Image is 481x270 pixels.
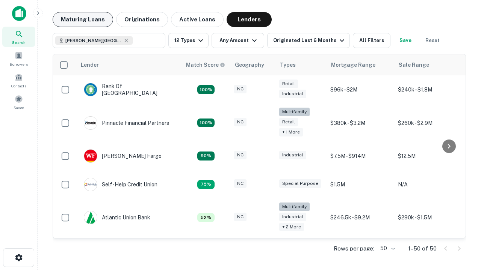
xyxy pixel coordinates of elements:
[12,6,26,21] img: capitalize-icon.png
[84,83,174,96] div: Bank Of [GEOGRAPHIC_DATA]
[84,211,150,224] div: Atlantic Union Bank
[420,33,445,48] button: Reset
[84,117,97,129] img: picture
[393,33,417,48] button: Save your search to get updates of matches that match your search criteria.
[12,39,26,45] span: Search
[394,54,462,75] th: Sale Range
[327,104,394,142] td: $380k - $3.2M
[394,142,462,170] td: $12.5M
[394,104,462,142] td: $260k - $2.9M
[84,116,169,130] div: Pinnacle Financial Partners
[84,149,162,163] div: [PERSON_NAME] Fargo
[279,202,310,211] div: Multifamily
[234,85,247,93] div: NC
[227,12,272,27] button: Lenders
[84,178,97,191] img: picture
[273,36,346,45] div: Originated Last 6 Months
[168,33,209,48] button: 12 Types
[279,128,303,136] div: + 1 more
[234,151,247,159] div: NC
[234,213,247,221] div: NC
[331,60,375,69] div: Mortgage Range
[53,12,113,27] button: Maturing Loans
[279,213,306,221] div: Industrial
[234,118,247,126] div: NC
[84,211,97,224] img: picture
[197,85,215,94] div: Matching Properties: 14, hasApolloMatch: undefined
[84,150,97,162] img: picture
[327,75,394,104] td: $96k - $2M
[327,199,394,237] td: $246.5k - $9.2M
[81,60,99,69] div: Lender
[334,244,374,253] p: Rows per page:
[279,118,298,126] div: Retail
[10,61,28,67] span: Borrowers
[275,54,327,75] th: Types
[2,70,35,90] a: Contacts
[182,54,230,75] th: Capitalize uses an advanced AI algorithm to match your search with the best lender. The match sco...
[171,12,224,27] button: Active Loans
[267,33,350,48] button: Originated Last 6 Months
[443,210,481,246] iframe: Chat Widget
[327,54,394,75] th: Mortgage Range
[230,54,275,75] th: Geography
[394,199,462,237] td: $290k - $1.5M
[279,90,306,98] div: Industrial
[84,178,157,191] div: Self-help Credit Union
[11,83,26,89] span: Contacts
[197,118,215,127] div: Matching Properties: 24, hasApolloMatch: undefined
[2,27,35,47] a: Search
[186,61,225,69] div: Capitalize uses an advanced AI algorithm to match your search with the best lender. The match sco...
[186,61,224,69] h6: Match Score
[408,244,437,253] p: 1–50 of 50
[399,60,429,69] div: Sale Range
[234,179,247,188] div: NC
[279,151,306,159] div: Industrial
[279,79,298,88] div: Retail
[353,33,390,48] button: All Filters
[327,170,394,199] td: $1.5M
[327,142,394,170] td: $7.5M - $914M
[279,223,304,231] div: + 2 more
[2,48,35,69] a: Borrowers
[212,33,264,48] button: Any Amount
[116,12,168,27] button: Originations
[2,92,35,112] a: Saved
[84,83,97,96] img: picture
[197,151,215,160] div: Matching Properties: 12, hasApolloMatch: undefined
[197,213,215,222] div: Matching Properties: 7, hasApolloMatch: undefined
[280,60,296,69] div: Types
[377,243,396,254] div: 50
[65,37,122,44] span: [PERSON_NAME][GEOGRAPHIC_DATA], [GEOGRAPHIC_DATA]
[279,108,310,116] div: Multifamily
[394,170,462,199] td: N/A
[76,54,182,75] th: Lender
[279,179,321,188] div: Special Purpose
[197,180,215,189] div: Matching Properties: 10, hasApolloMatch: undefined
[394,75,462,104] td: $240k - $1.8M
[14,105,24,111] span: Saved
[235,60,264,69] div: Geography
